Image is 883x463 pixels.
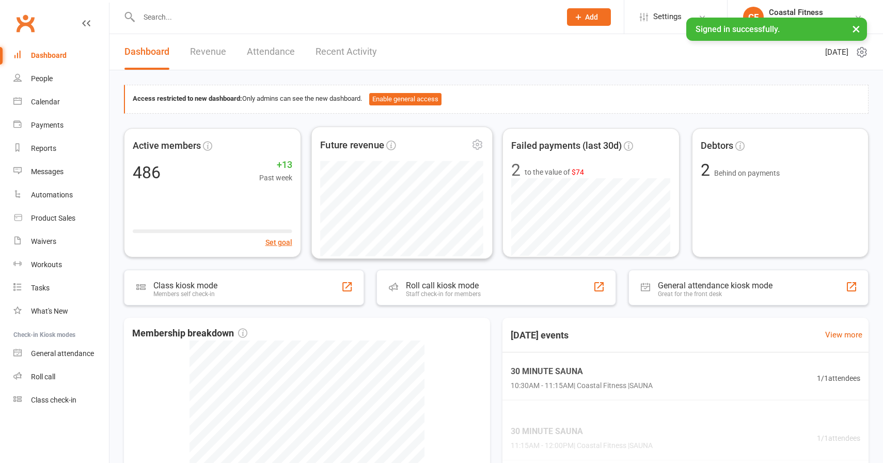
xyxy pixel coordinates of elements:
div: Members self check-in [153,290,217,298]
div: Dashboard [31,51,67,59]
div: 486 [133,164,161,181]
span: [DATE] [825,46,848,58]
span: Add [585,13,598,21]
a: Recent Activity [316,34,377,70]
div: What's New [31,307,68,315]
span: Past week [259,172,292,183]
button: Add [567,8,611,26]
strong: Access restricted to new dashboard: [133,95,242,102]
div: Messages [31,167,64,176]
span: 30 MINUTE SAUNA [511,425,653,438]
h3: [DATE] events [502,326,577,345]
a: Class kiosk mode [13,389,109,412]
span: +13 [259,158,292,173]
div: General attendance kiosk mode [658,281,772,290]
div: Payments [31,121,64,129]
a: General attendance kiosk mode [13,342,109,365]
div: Staff check-in for members [406,290,481,298]
div: Automations [31,191,73,199]
div: Reports [31,144,56,152]
a: Waivers [13,230,109,253]
div: Coastal Fitness Movement [769,17,854,26]
a: Messages [13,160,109,183]
a: Clubworx [12,10,38,36]
input: Search... [136,10,554,24]
div: Workouts [31,260,62,269]
span: Signed in successfully. [696,24,780,34]
span: Future revenue [320,137,384,152]
span: 11:15AM - 12:00PM | Coastal Fitness | SAUNA [511,440,653,452]
div: Waivers [31,237,56,245]
a: People [13,67,109,90]
div: Calendar [31,98,60,106]
span: Active members [133,138,201,153]
a: Automations [13,183,109,207]
a: Dashboard [13,44,109,67]
a: Calendar [13,90,109,114]
div: Product Sales [31,214,75,222]
button: Enable general access [369,93,441,105]
span: 1 / 1 attendees [817,373,860,384]
a: Dashboard [124,34,169,70]
a: Attendance [247,34,295,70]
div: Tasks [31,284,50,292]
div: Only admins can see the new dashboard. [133,93,860,105]
span: Settings [653,5,682,28]
div: Roll call kiosk mode [406,281,481,290]
a: Tasks [13,276,109,300]
div: Roll call [31,373,55,381]
div: 2 [511,162,521,178]
div: CF [743,7,764,27]
div: Class kiosk mode [153,280,217,290]
div: Coastal Fitness [769,8,854,17]
div: Great for the front desk [658,290,772,298]
a: View more [825,329,862,341]
a: Payments [13,114,109,137]
a: Workouts [13,253,109,276]
span: Membership breakdown [132,326,247,341]
div: General attendance [31,349,94,358]
a: Reports [13,137,109,160]
div: People [31,74,53,83]
a: What's New [13,300,109,323]
span: Failed payments (last 30d) [511,138,622,153]
div: Class check-in [31,396,76,404]
button: Set goal [265,237,292,248]
span: 2 [701,160,714,180]
span: Debtors [701,138,733,153]
span: Behind on payments [714,169,780,177]
span: to the value of [525,166,584,178]
span: 1 / 1 attendees [817,433,860,444]
a: Roll call [13,365,109,389]
span: $74 [572,168,584,176]
span: 30 MINUTE SAUNA [511,365,653,378]
a: Product Sales [13,207,109,230]
a: Revenue [190,34,226,70]
span: 10:30AM - 11:15AM | Coastal Fitness | SAUNA [511,380,653,392]
button: × [847,18,865,40]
